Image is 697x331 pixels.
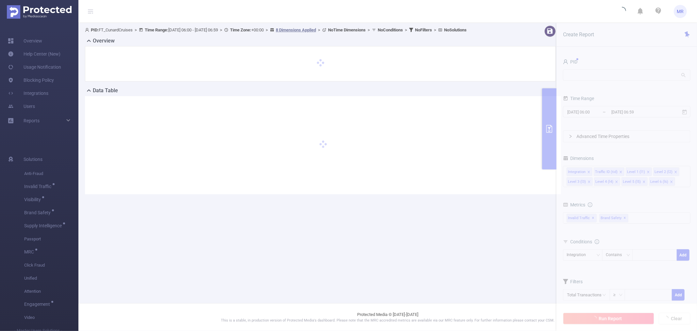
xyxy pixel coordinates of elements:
a: Blocking Policy [8,74,54,87]
span: Supply Intelligence [24,223,64,228]
span: Anti-Fraud [24,167,78,180]
span: Passport [24,233,78,246]
span: > [432,27,438,32]
span: Video [24,311,78,324]
span: MR [677,5,684,18]
b: No Filters [415,27,432,32]
b: No Time Dimensions [328,27,366,32]
span: > [264,27,270,32]
span: > [366,27,372,32]
span: Visibility [24,197,43,202]
span: FT_CunardCruises [DATE] 06:00 - [DATE] 06:59 +00:00 [85,27,467,32]
span: Attention [24,285,78,298]
span: > [403,27,409,32]
a: Integrations [8,87,48,100]
b: PID: [91,27,99,32]
a: Usage Notification [8,61,61,74]
b: Time Zone: [230,27,251,32]
span: > [218,27,224,32]
span: Invalid Traffic [24,184,54,189]
span: Reports [24,118,40,123]
i: icon: loading [618,7,626,16]
a: Users [8,100,35,113]
span: Click Fraud [24,259,78,272]
h2: Data Table [93,87,118,95]
span: Engagement [24,302,52,306]
b: No Solutions [444,27,467,32]
h2: Overview [93,37,115,45]
span: Solutions [24,153,42,166]
span: MRC [24,250,36,254]
footer: Protected Media © [DATE]-[DATE] [78,303,697,331]
b: Time Range: [145,27,168,32]
p: This is a stable, in production version of Protected Media's dashboard. Please note that the MRC ... [95,318,681,323]
u: 8 Dimensions Applied [276,27,316,32]
span: > [316,27,322,32]
span: > [133,27,139,32]
a: Overview [8,34,42,47]
span: Brand Safety [24,210,53,215]
i: icon: user [85,28,91,32]
span: Unified [24,272,78,285]
a: Reports [24,114,40,127]
img: Protected Media [7,5,72,19]
a: Help Center (New) [8,47,60,61]
b: No Conditions [378,27,403,32]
